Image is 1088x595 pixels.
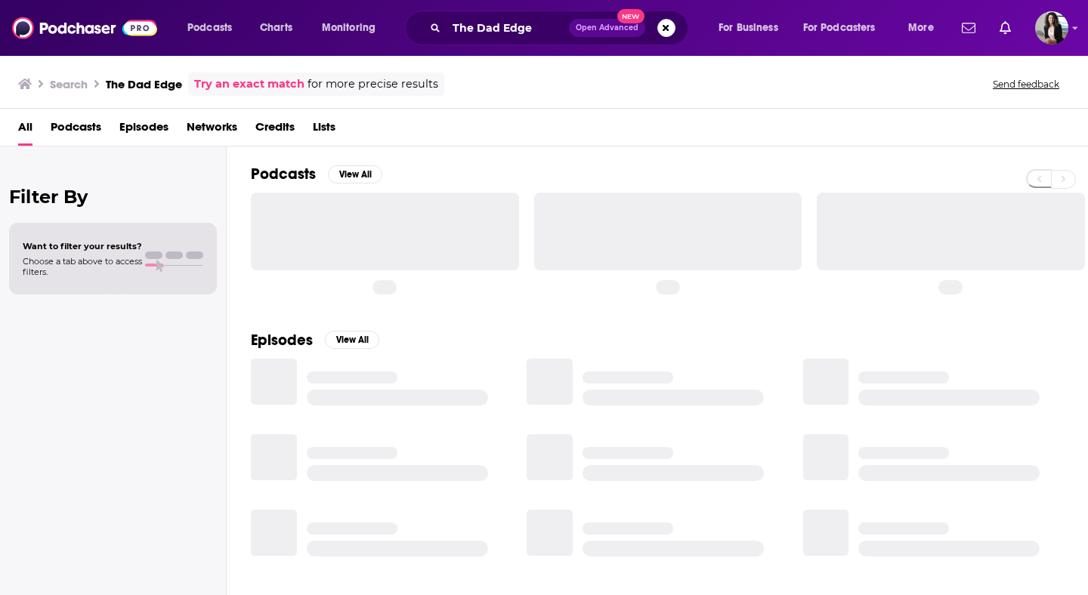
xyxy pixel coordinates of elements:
a: Charts [250,16,301,40]
span: More [908,17,934,39]
span: Charts [260,17,292,39]
a: Episodes [119,115,168,146]
a: Credits [255,115,295,146]
button: View All [328,165,382,183]
span: for more precise results [308,76,438,93]
button: open menu [708,16,797,40]
button: Open AdvancedNew [569,19,645,37]
input: Search podcasts, credits, & more... [447,16,569,40]
button: View All [325,331,379,349]
img: User Profile [1035,11,1068,45]
h3: The Dad Edge [106,77,182,91]
span: Logged in as ElizabethCole [1035,11,1068,45]
span: Podcasts [187,17,232,39]
a: Networks [187,115,237,146]
a: Lists [313,115,335,146]
a: Show notifications dropdown [994,15,1017,41]
a: All [18,115,32,146]
button: Show profile menu [1035,11,1068,45]
h3: Search [50,77,88,91]
button: open menu [898,16,953,40]
button: open menu [177,16,252,40]
span: Choose a tab above to access filters. [23,256,142,277]
a: EpisodesView All [251,331,379,350]
span: For Business [719,17,778,39]
a: Try an exact match [194,76,304,93]
h2: Podcasts [251,165,316,183]
img: Podchaser - Follow, Share and Rate Podcasts [12,14,157,42]
span: Want to filter your results? [23,241,142,251]
span: Open Advanced [576,24,638,32]
a: PodcastsView All [251,165,382,183]
button: Send feedback [988,78,1064,91]
a: Podcasts [51,115,101,146]
h2: Filter By [9,186,217,208]
div: Search podcasts, credits, & more... [419,11,703,45]
h2: Episodes [251,331,313,350]
button: open menu [311,16,395,40]
button: open menu [793,16,898,40]
span: New [617,9,644,23]
a: Show notifications dropdown [956,15,981,41]
span: For Podcasters [803,17,876,39]
span: Monitoring [322,17,376,39]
